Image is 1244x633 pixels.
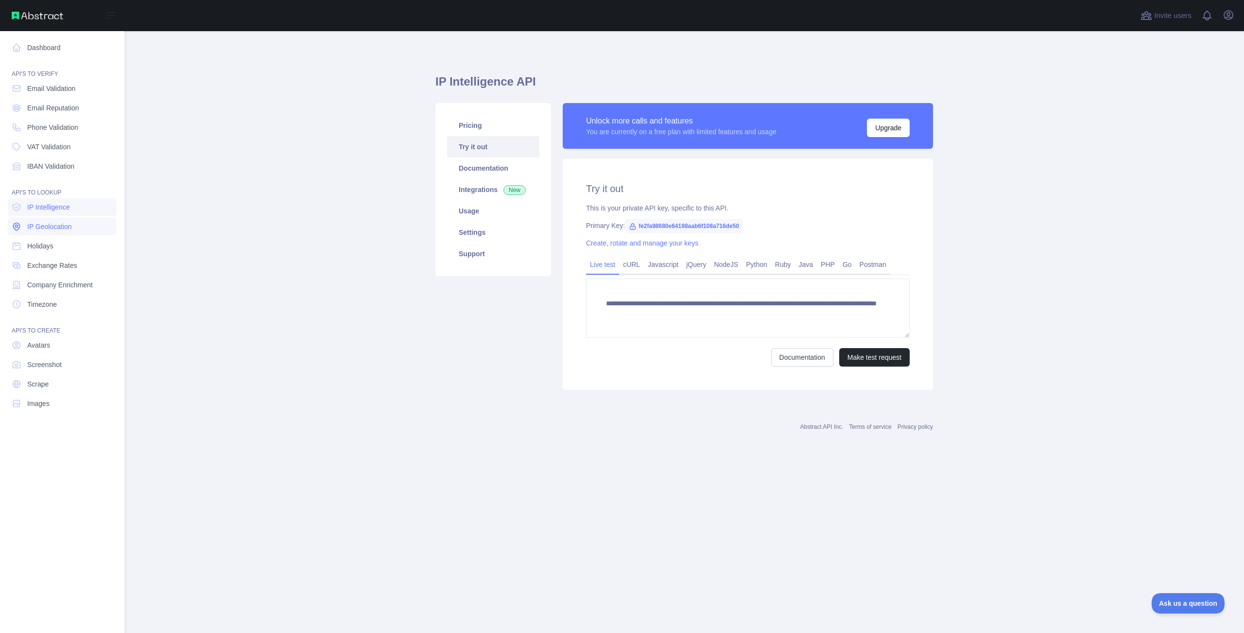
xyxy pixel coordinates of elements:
[8,58,117,78] div: API'S TO VERIFY
[12,12,63,19] img: Abstract API
[27,142,70,152] span: VAT Validation
[8,375,117,393] a: Scrape
[586,127,777,137] div: You are currently on a free plan with limited features and usage
[27,261,77,270] span: Exchange Rates
[27,299,57,309] span: Timezone
[586,221,910,230] div: Primary Key:
[8,119,117,136] a: Phone Validation
[447,115,539,136] a: Pricing
[447,243,539,264] a: Support
[800,423,844,430] a: Abstract API Inc.
[8,39,117,56] a: Dashboard
[8,276,117,294] a: Company Enrichment
[771,348,833,367] a: Documentation
[8,395,117,412] a: Images
[8,237,117,255] a: Holidays
[27,123,78,132] span: Phone Validation
[644,257,682,272] a: Javascript
[447,158,539,179] a: Documentation
[8,315,117,334] div: API'S TO CREATE
[1152,593,1225,614] iframe: Toggle Customer Support
[27,84,75,93] span: Email Validation
[8,296,117,313] a: Timezone
[447,222,539,243] a: Settings
[1154,10,1192,21] span: Invite users
[27,399,50,408] span: Images
[8,99,117,117] a: Email Reputation
[898,423,933,430] a: Privacy policy
[27,241,53,251] span: Holidays
[710,257,742,272] a: NodeJS
[8,356,117,373] a: Screenshot
[856,257,890,272] a: Postman
[8,218,117,235] a: IP Geolocation
[27,379,49,389] span: Scrape
[447,200,539,222] a: Usage
[503,185,526,195] span: New
[8,336,117,354] a: Avatars
[619,257,644,272] a: cURL
[27,202,70,212] span: IP Intelligence
[586,257,619,272] a: Live test
[27,161,74,171] span: IBAN Validation
[8,158,117,175] a: IBAN Validation
[8,177,117,196] div: API'S TO LOOKUP
[839,257,856,272] a: Go
[682,257,710,272] a: jQuery
[447,179,539,200] a: Integrations New
[586,115,777,127] div: Unlock more calls and features
[771,257,795,272] a: Ruby
[27,340,50,350] span: Avatars
[27,280,93,290] span: Company Enrichment
[8,257,117,274] a: Exchange Rates
[625,219,743,233] span: fe2fa98680e64198aab6f108a716de50
[586,203,910,213] div: This is your private API key, specific to this API.
[8,198,117,216] a: IP Intelligence
[586,182,910,195] h2: Try it out
[447,136,539,158] a: Try it out
[1139,8,1193,23] button: Invite users
[27,103,79,113] span: Email Reputation
[8,138,117,156] a: VAT Validation
[27,222,72,231] span: IP Geolocation
[867,119,910,137] button: Upgrade
[817,257,839,272] a: PHP
[849,423,891,430] a: Terms of service
[839,348,910,367] button: Make test request
[586,239,698,247] a: Create, rotate and manage your keys
[742,257,771,272] a: Python
[27,360,62,369] span: Screenshot
[795,257,817,272] a: Java
[435,74,933,97] h1: IP Intelligence API
[8,80,117,97] a: Email Validation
